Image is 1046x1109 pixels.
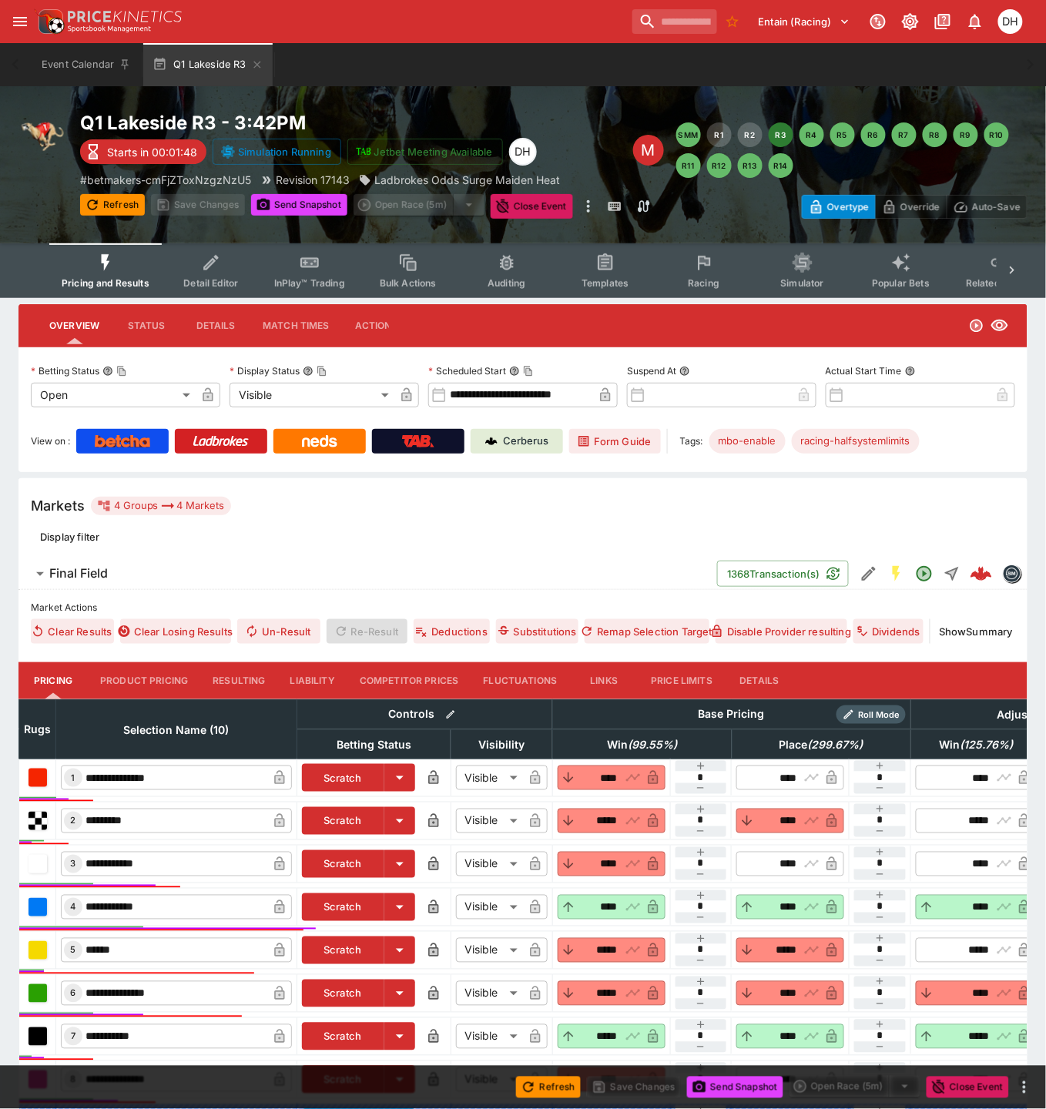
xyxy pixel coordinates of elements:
[374,172,560,188] p: Ladbrokes Odds Surge Maiden Heat
[31,383,196,407] div: Open
[800,122,824,147] button: R4
[826,364,902,377] p: Actual Start Time
[97,497,225,515] div: 4 Groups 4 Markets
[628,735,677,754] em: ( 99.55 %)
[49,565,108,581] h6: Final Field
[971,563,992,585] img: logo-cerberus--red.svg
[590,735,694,754] span: Win(99.55%)
[991,317,1009,335] svg: Visible
[68,25,151,32] img: Sportsbook Management
[302,893,384,921] button: Scratch
[230,364,300,377] p: Display Status
[68,902,79,913] span: 4
[883,560,910,588] button: SGM Enabled
[488,277,525,289] span: Auditing
[181,307,250,344] button: Details
[112,307,181,344] button: Status
[6,8,34,35] button: open drawer
[428,364,506,377] p: Scheduled Start
[107,144,197,160] p: Starts in 00:01:48
[237,619,320,644] button: Un-Result
[276,172,350,188] p: Revision 17143
[676,122,701,147] button: SMM
[969,318,984,333] svg: Open
[68,1031,79,1042] span: 7
[342,307,411,344] button: Actions
[37,307,112,344] button: Overview
[516,1077,581,1098] button: Refresh
[347,662,471,699] button: Competitor Prices
[68,816,79,826] span: 2
[738,122,763,147] button: R2
[639,662,725,699] button: Price Limits
[938,560,966,588] button: Straight
[414,619,490,644] button: Deductions
[585,619,709,644] button: Remap Selection Target
[19,699,56,759] th: Rugs
[915,565,934,583] svg: Open
[994,5,1028,39] button: Daniel Hooper
[971,563,992,585] div: 9816478a-edc1-4a6b-b814-79185a70d119
[461,735,541,754] span: Visibility
[688,277,719,289] span: Racing
[49,243,997,298] div: Event type filters
[471,429,563,454] a: Cerberus
[143,43,272,86] button: Q1 Lakeside R3
[709,429,786,454] div: Betting Target: cerberus
[302,1023,384,1050] button: Scratch
[937,619,1015,644] button: ShowSummary
[961,8,989,35] button: Notifications
[80,111,633,135] h2: Copy To Clipboard
[68,988,79,999] span: 6
[692,705,771,724] div: Base Pricing
[456,981,523,1006] div: Visible
[456,895,523,920] div: Visible
[359,172,560,188] div: Ladbrokes Odds Surge Maiden Heat
[808,735,863,754] em: ( 299.67 %)
[251,194,347,216] button: Send Snapshot
[303,366,313,377] button: Display StatusCopy To Clipboard
[18,111,68,160] img: greyhound_racing.png
[31,429,70,454] label: View on :
[676,122,1028,178] nav: pagination navigation
[749,9,860,34] button: Select Tenant
[230,383,394,407] div: Visible
[402,435,434,447] img: TabNZ
[707,122,732,147] button: R1
[471,662,570,699] button: Fluctuations
[80,194,145,216] button: Refresh
[183,277,238,289] span: Detail Editor
[69,772,79,783] span: 1
[855,560,883,588] button: Edit Detail
[18,558,717,589] button: Final Field
[781,277,824,289] span: Simulator
[790,1076,920,1097] div: split button
[717,561,849,587] button: 1368Transaction(s)
[32,43,140,86] button: Event Calendar
[485,435,498,447] img: Cerberus
[441,705,461,725] button: Bulk edit
[725,662,794,699] button: Details
[929,8,957,35] button: Documentation
[947,195,1028,219] button: Auto-Save
[68,11,182,22] img: PriceKinetics
[769,122,793,147] button: R3
[116,366,127,377] button: Copy To Clipboard
[88,662,200,699] button: Product Pricing
[68,945,79,956] span: 5
[954,122,978,147] button: R9
[864,8,892,35] button: Connected to PK
[102,366,113,377] button: Betting StatusCopy To Clipboard
[80,172,251,188] p: Copy To Clipboard
[509,138,537,166] div: Dan Hooper
[193,435,249,447] img: Ladbrokes
[900,199,940,215] p: Override
[456,852,523,876] div: Visible
[923,735,1031,754] span: Win(125.76%)
[984,122,1009,147] button: R10
[582,277,629,289] span: Templates
[327,619,407,644] span: Re-Result
[491,194,573,219] button: Close Event
[347,139,503,165] button: Jetbet Meeting Available
[632,9,717,34] input: search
